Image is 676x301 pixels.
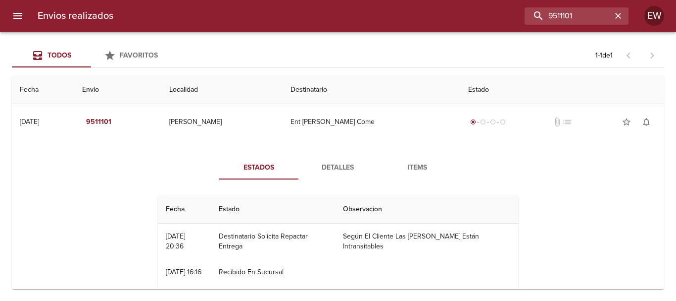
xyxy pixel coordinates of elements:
p: 1 - 1 de 1 [595,51,613,60]
div: [DATE] 20:36 [166,232,185,250]
div: Tabs Envios [12,44,170,67]
th: Destinatario [283,76,460,104]
span: radio_button_checked [470,119,476,125]
span: Detalles [304,162,372,174]
button: Agregar a favoritos [617,112,636,132]
span: Items [384,162,451,174]
td: Destinatario Solicita Repactar Entrega [211,224,335,259]
button: 9511101 [82,113,115,131]
td: Recibido En Sucursal [211,259,335,285]
td: Según El Cliente Las [PERSON_NAME] Están Intransitables [335,224,518,259]
span: Pagina anterior [617,50,640,60]
div: [DATE] [20,118,39,126]
th: Fecha [158,195,211,224]
span: notifications_none [641,117,651,127]
span: Favoritos [120,51,158,60]
th: Envio [74,76,161,104]
td: [PERSON_NAME] [161,104,283,140]
span: radio_button_unchecked [500,119,506,125]
div: Abrir información de usuario [644,6,664,26]
input: buscar [525,7,612,25]
th: Estado [460,76,664,104]
th: Estado [211,195,335,224]
button: Activar notificaciones [636,112,656,132]
em: 9511101 [86,116,111,128]
td: Ent [PERSON_NAME] Come [283,104,460,140]
div: EW [644,6,664,26]
h6: Envios realizados [38,8,113,24]
div: Tabs detalle de guia [219,156,457,180]
span: radio_button_unchecked [480,119,486,125]
span: No tiene pedido asociado [562,117,572,127]
div: [DATE] 16:16 [166,268,201,276]
span: star_border [622,117,631,127]
th: Observacion [335,195,518,224]
span: Estados [225,162,292,174]
button: menu [6,4,30,28]
span: Todos [48,51,71,60]
div: Generado [468,117,508,127]
th: Fecha [12,76,74,104]
span: No tiene documentos adjuntos [552,117,562,127]
th: Localidad [161,76,283,104]
span: Pagina siguiente [640,44,664,67]
span: radio_button_unchecked [490,119,496,125]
